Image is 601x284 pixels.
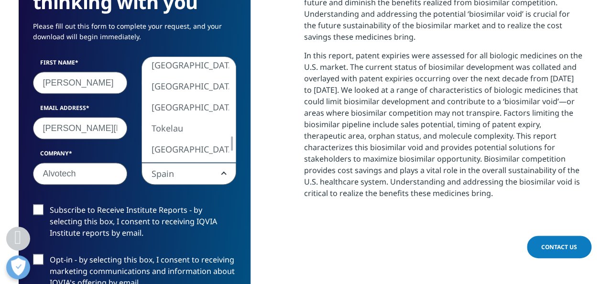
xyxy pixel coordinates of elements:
p: Please fill out this form to complete your request, and your download will begin immediately. [33,21,236,49]
label: Subscribe to Receive Institute Reports - by selecting this box, I consent to receiving IQVIA Inst... [33,204,236,244]
li: [GEOGRAPHIC_DATA] [142,160,229,181]
li: [GEOGRAPHIC_DATA] [142,97,229,118]
span: Spain [142,163,236,185]
li: [GEOGRAPHIC_DATA] [142,139,229,160]
li: [GEOGRAPHIC_DATA] [142,55,229,76]
p: In this report, patent expiries were assessed for all biologic medicines on the U.S. market. The ... [304,50,583,206]
button: Open Preferences [6,255,30,279]
a: Contact Us [527,236,591,258]
label: Company [33,149,128,163]
li: Tokelau [142,118,229,139]
li: [GEOGRAPHIC_DATA] [142,76,229,97]
label: First Name [33,58,128,72]
span: Contact Us [541,243,577,251]
label: Email Address [33,104,128,117]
